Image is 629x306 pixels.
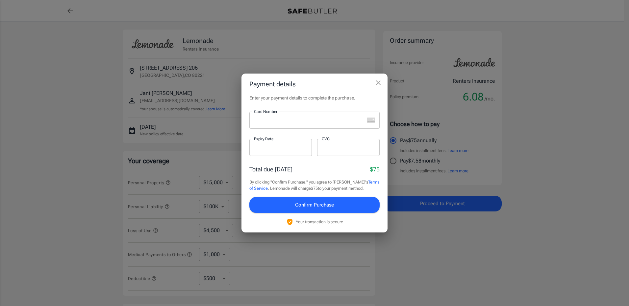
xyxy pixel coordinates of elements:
p: Enter your payment details to complete the purchase. [249,95,380,101]
svg: unknown [367,118,375,123]
iframe: Secure expiration date input frame [254,144,307,150]
iframe: Secure card number input frame [254,117,365,123]
span: Confirm Purchase [295,201,334,209]
p: Total due [DATE] [249,165,292,174]
p: By clicking "Confirm Purchase," you agree to [PERSON_NAME]'s . Lemonade will charge $75 to your p... [249,179,380,192]
button: Confirm Purchase [249,197,380,213]
iframe: Secure CVC input frame [322,144,375,150]
p: $75 [370,165,380,174]
label: Card Number [254,109,277,114]
label: Expiry Date [254,136,274,142]
label: CVC [322,136,330,142]
button: close [372,76,385,89]
p: Your transaction is secure [296,219,343,225]
h2: Payment details [241,74,388,95]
